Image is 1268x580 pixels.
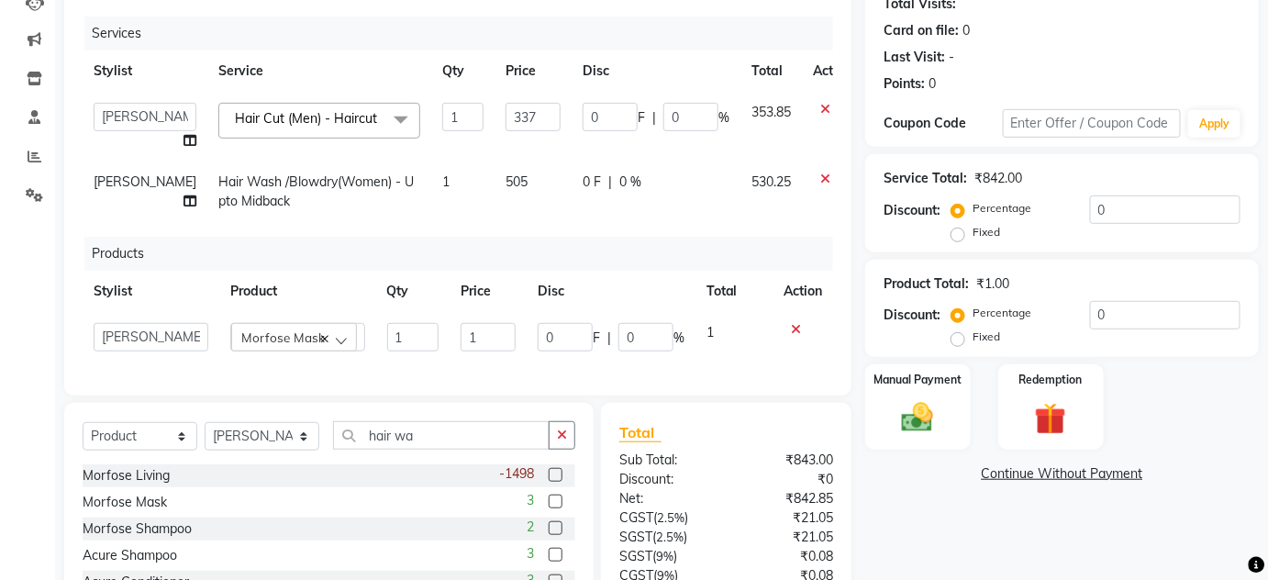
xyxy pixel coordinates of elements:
[656,549,673,563] span: 9%
[962,21,970,40] div: 0
[673,329,684,348] span: %
[495,50,572,92] th: Price
[976,274,1009,294] div: ₹1.00
[884,274,969,294] div: Product Total:
[884,114,1003,133] div: Coupon Code
[619,529,652,545] span: SGST
[773,271,833,312] th: Action
[1003,109,1182,138] input: Enter Offer / Coupon Code
[606,508,727,528] div: ( )
[751,104,791,120] span: 353.85
[506,173,528,190] span: 505
[572,50,740,92] th: Disc
[726,470,847,489] div: ₹0
[884,21,959,40] div: Card on file:
[219,271,375,312] th: Product
[583,173,601,192] span: 0 F
[431,50,495,92] th: Qty
[740,50,802,92] th: Total
[606,489,727,508] div: Net:
[726,528,847,547] div: ₹21.05
[499,464,534,484] span: -1498
[973,305,1031,321] label: Percentage
[619,509,653,526] span: CGST
[1025,399,1076,439] img: _gift.svg
[606,470,727,489] div: Discount:
[1188,110,1240,138] button: Apply
[869,464,1255,484] a: Continue Without Payment
[84,17,847,50] div: Services
[608,173,612,192] span: |
[619,173,641,192] span: 0 %
[949,48,954,67] div: -
[376,271,450,312] th: Qty
[619,548,652,564] span: SGST
[652,108,656,128] span: |
[974,169,1022,188] div: ₹842.00
[84,237,847,271] div: Products
[593,329,600,348] span: F
[638,108,645,128] span: F
[706,324,714,340] span: 1
[892,399,943,436] img: _cash.svg
[207,50,431,92] th: Service
[884,48,945,67] div: Last Visit:
[973,224,1000,240] label: Fixed
[884,74,925,94] div: Points:
[929,74,936,94] div: 0
[83,546,177,565] div: Acure Shampoo
[527,518,534,537] span: 2
[1019,372,1083,388] label: Redemption
[607,329,611,348] span: |
[377,110,385,127] a: x
[83,493,167,512] div: Morfose Mask
[726,451,847,470] div: ₹843.00
[884,306,940,325] div: Discount:
[83,466,170,485] div: Morfose Living
[606,528,727,547] div: ( )
[218,173,414,209] span: Hair Wash /Blowdry(Women) - Upto Midback
[333,421,550,450] input: Search or Scan
[94,173,196,190] span: [PERSON_NAME]
[884,169,967,188] div: Service Total:
[83,271,219,312] th: Stylist
[751,173,791,190] span: 530.25
[619,423,662,442] span: Total
[726,508,847,528] div: ₹21.05
[527,491,534,510] span: 3
[973,200,1031,217] label: Percentage
[442,173,450,190] span: 1
[802,50,862,92] th: Action
[527,544,534,563] span: 3
[657,510,684,525] span: 2.5%
[884,201,940,220] div: Discount:
[726,547,847,566] div: ₹0.08
[873,372,962,388] label: Manual Payment
[606,451,727,470] div: Sub Total:
[973,329,1000,345] label: Fixed
[450,271,527,312] th: Price
[695,271,773,312] th: Total
[718,108,729,128] span: %
[83,50,207,92] th: Stylist
[726,489,847,508] div: ₹842.85
[656,530,684,544] span: 2.5%
[241,329,325,345] span: Morfose Mask
[83,519,192,539] div: Morfose Shampoo
[606,547,727,566] div: ( )
[527,271,695,312] th: Disc
[235,110,377,127] span: Hair Cut (Men) - Haircut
